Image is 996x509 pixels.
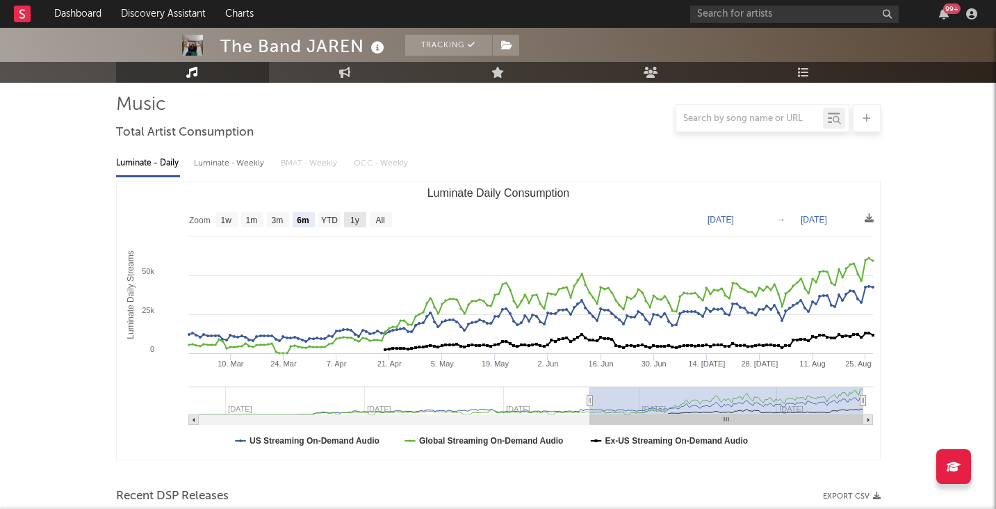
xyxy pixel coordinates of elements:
[350,216,359,225] text: 1y
[605,436,748,446] text: Ex-US Streaming On-Demand Audio
[427,187,569,199] text: Luminate Daily Consumption
[297,216,309,225] text: 6m
[116,488,229,505] span: Recent DSP Releases
[125,250,135,339] text: Luminate Daily Streams
[943,3,961,14] div: 99 +
[537,359,558,368] text: 2. Jun
[142,267,154,275] text: 50k
[142,306,154,314] text: 25k
[418,436,563,446] text: Global Streaming On-Demand Audio
[823,492,881,501] button: Export CSV
[690,6,899,23] input: Search for artists
[777,215,785,225] text: →
[116,152,180,175] div: Luminate - Daily
[641,359,666,368] text: 30. Jun
[676,113,823,124] input: Search by song name or URL
[220,216,231,225] text: 1w
[116,97,166,113] span: Music
[245,216,257,225] text: 1m
[218,359,244,368] text: 10. Mar
[741,359,778,368] text: 28. [DATE]
[799,359,825,368] text: 11. Aug
[481,359,509,368] text: 19. May
[688,359,725,368] text: 14. [DATE]
[375,216,384,225] text: All
[116,124,254,141] span: Total Artist Consumption
[326,359,346,368] text: 7. Apr
[271,216,283,225] text: 3m
[270,359,297,368] text: 24. Mar
[320,216,337,225] text: YTD
[149,345,154,353] text: 0
[194,152,267,175] div: Luminate - Weekly
[250,436,379,446] text: US Streaming On-Demand Audio
[588,359,613,368] text: 16. Jun
[845,359,871,368] text: 25. Aug
[939,8,949,19] button: 99+
[430,359,454,368] text: 5. May
[189,216,211,225] text: Zoom
[405,35,492,56] button: Tracking
[220,35,388,58] div: The Band JAREN
[117,181,880,460] svg: Luminate Daily Consumption
[708,215,734,225] text: [DATE]
[801,215,827,225] text: [DATE]
[377,359,401,368] text: 21. Apr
